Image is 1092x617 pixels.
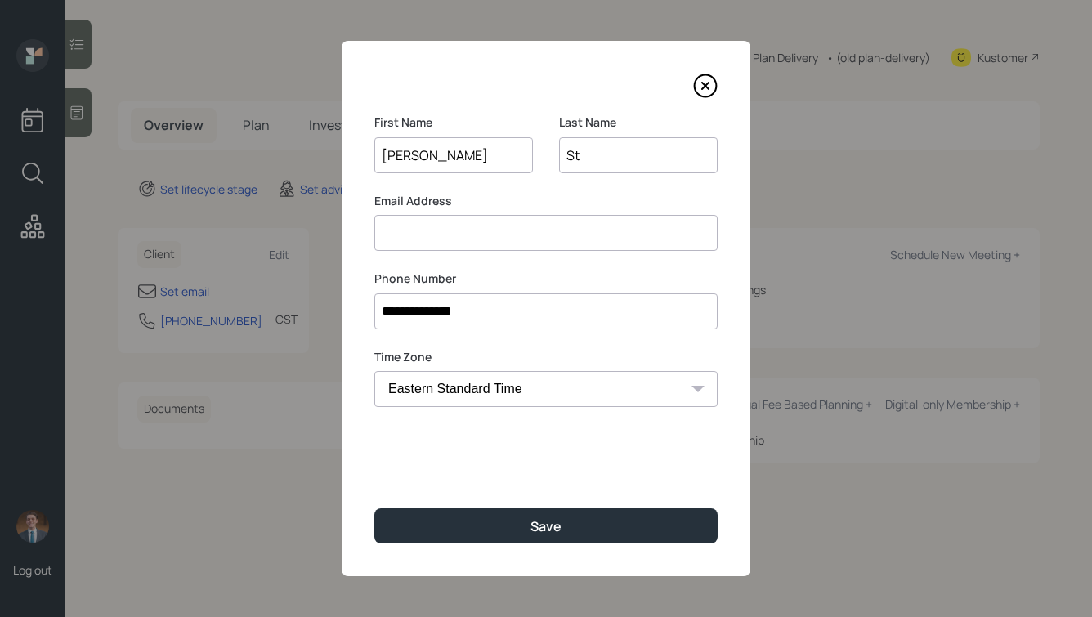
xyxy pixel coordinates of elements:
[374,193,718,209] label: Email Address
[559,114,718,131] label: Last Name
[374,114,533,131] label: First Name
[530,517,562,535] div: Save
[374,349,718,365] label: Time Zone
[374,508,718,543] button: Save
[374,270,718,287] label: Phone Number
